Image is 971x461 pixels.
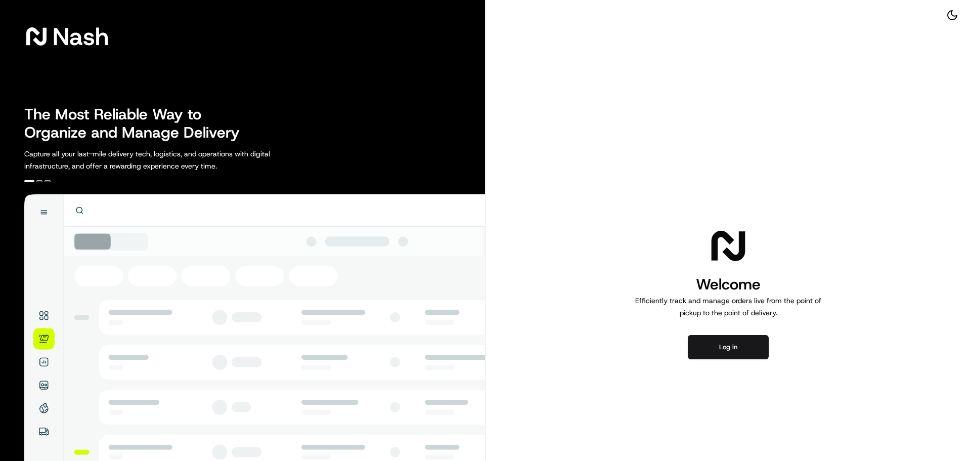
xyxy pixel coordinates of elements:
span: Nash [53,26,109,47]
h2: The Most Reliable Way to Organize and Manage Delivery [24,105,251,142]
h1: Welcome [631,274,825,295]
button: Log in [688,335,769,359]
p: Capture all your last-mile delivery tech, logistics, and operations with digital infrastructure, ... [24,148,316,172]
p: Efficiently track and manage orders live from the point of pickup to the point of delivery. [631,295,825,319]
